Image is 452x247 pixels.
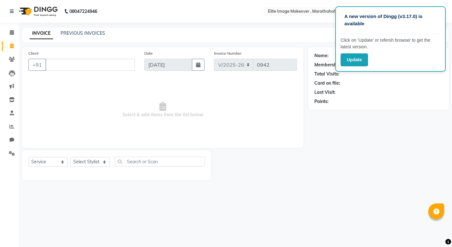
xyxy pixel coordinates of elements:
a: INVOICE [30,28,53,39]
div: Last Visit: [314,89,336,96]
a: PREVIOUS INVOICES [61,30,105,36]
span: Select & add items from the list below [28,78,297,142]
b: 08047224946 [69,3,97,20]
img: logo [16,3,59,20]
button: Update [341,53,368,66]
input: Search or Scan [115,157,205,166]
p: A new version of Dingg (v3.17.0) is available [344,13,437,27]
p: Click on ‘Update’ or refersh browser to get the latest version. [341,37,440,50]
div: Membership: [314,62,342,68]
div: Name: [314,52,329,59]
input: Search by Name/Mobile/Email/Code [45,59,135,71]
iframe: chat widget [425,222,446,241]
button: +91 [28,59,46,71]
div: Card on file: [314,80,340,87]
div: Points: [314,98,329,105]
label: Invoice Number [214,51,241,56]
label: Client [28,51,39,56]
div: Total Visits: [314,71,339,77]
label: Date [144,51,153,56]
